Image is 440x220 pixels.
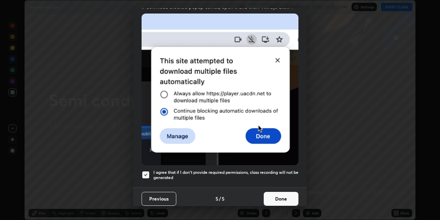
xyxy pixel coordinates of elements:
[142,14,298,165] img: downloads-permission-blocked.gif
[153,170,298,180] h5: I agree that if I don't provide required permissions, class recording will not be generated
[215,195,218,202] h4: 5
[219,195,221,202] h4: /
[222,195,225,202] h4: 5
[264,192,298,206] button: Done
[142,192,176,206] button: Previous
